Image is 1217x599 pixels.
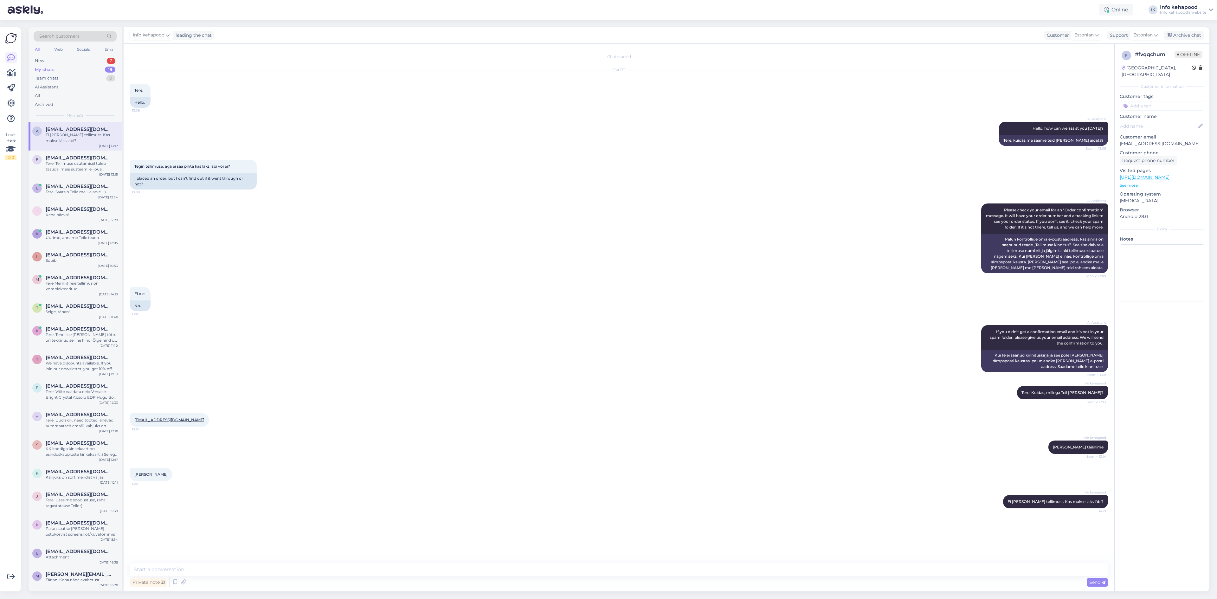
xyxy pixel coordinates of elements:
[1120,183,1204,188] p: See more ...
[130,173,257,190] div: I placed an order, but I can't find out if it went through or not?
[46,383,112,389] span: ester.enna@gmail.com
[46,332,118,343] div: Tere! Tehnilise [PERSON_NAME] tõttu on tekkinud selline hind. Õige hind on 196.68. Anname Teile ü...
[36,231,39,236] span: k
[105,67,115,73] div: 19
[1099,4,1133,16] div: Online
[98,195,118,200] div: [DATE] 12:34
[36,494,38,499] span: j
[46,132,118,144] div: Ei [PERSON_NAME] tellimust. Kas makse läks läbi?
[134,472,168,477] span: [PERSON_NAME]
[99,457,118,462] div: [DATE] 12:17
[1082,400,1106,404] span: Seen ✓ 13:13
[76,45,91,54] div: Socials
[99,583,118,588] div: [DATE] 16:28
[46,571,112,577] span: marko.pugal@outlook.com
[46,126,112,132] span: arnepaun1@gmail.com
[46,252,112,258] span: llillevald@gmail.com
[35,67,55,73] div: My chats
[132,108,156,113] span: 13:08
[132,481,156,486] span: 13:17
[1125,53,1128,58] span: f
[36,157,38,162] span: e
[1082,435,1106,440] span: Info kehapood
[99,560,118,565] div: [DATE] 16:38
[1120,226,1204,232] div: Extra
[36,551,38,556] span: l
[1082,146,1106,151] span: Seen ✓ 13:09
[5,155,16,160] div: 2 / 3
[1082,198,1106,203] span: AI Assistant
[132,190,156,195] span: 13:09
[46,497,118,509] div: Tere! Lisasime soodustuse, raha tagastatakse Teile :)
[46,212,118,218] div: Kena päeva!
[1120,84,1204,89] div: Customer information
[1120,207,1204,213] p: Browser
[46,417,118,429] div: Tere! Uudiskiri, need tooted lähevad automaatselt emaili, kahjuks on tekkinud mingi tehniline err...
[100,480,118,485] div: [DATE] 12:11
[1175,51,1202,58] span: Offline
[36,129,39,133] span: a
[35,414,39,419] span: h
[46,492,112,497] span: jaanakure@gmail.com
[99,144,118,148] div: [DATE] 13:17
[35,101,53,108] div: Archived
[36,186,38,190] span: l
[1120,191,1204,197] p: Operating system
[981,234,1108,273] div: Palun kontrollige oma e-posti aadressi, kas sinna on saabunud teade „Tellimuse kinnitus”. See sis...
[1082,274,1106,278] span: Seen ✓ 13:09
[67,113,84,118] span: My chats
[1082,117,1106,121] span: AI Assistant
[46,577,118,583] div: Tänan! Kena nädalavahetust!
[1082,454,1106,459] span: Seen ✓ 13:14
[46,446,118,457] div: KK koodiga kinkekaart on esinduskaupluste kinkekaart :) Sellega kahjuks ei saa e-poes tasuda.
[5,32,17,44] img: Askly Logo
[36,357,38,362] span: t
[35,58,44,64] div: New
[1135,51,1175,58] div: # fvqqchum
[46,474,118,480] div: Kahjuks on sortimendist väljas
[100,537,118,542] div: [DATE] 8:34
[1164,31,1204,40] div: Archive chat
[99,315,118,319] div: [DATE] 11:48
[1160,5,1206,10] div: Info kehapood
[98,263,118,268] div: [DATE] 10:53
[1120,197,1204,204] p: [MEDICAL_DATA]
[46,360,118,372] div: We have discounts available. If you join our newsletter, you get 10% off your first order. You ca...
[1021,390,1104,395] span: Tere! Kuidas, millega Teil [PERSON_NAME]?
[35,574,39,578] span: m
[1149,5,1157,14] div: IK
[133,32,164,39] span: Info kehapood
[106,75,115,81] div: 0
[36,306,38,310] span: t
[1082,509,1106,513] span: 14:21
[130,300,151,311] div: No.
[36,209,38,213] span: i
[46,184,112,189] span: llillevald@gmail.com
[46,412,112,417] span: havih55236@bitmens.com
[99,429,118,434] div: [DATE] 12:18
[1160,5,1213,15] a: Info kehapoodInfo kehapood's website
[1120,93,1204,100] p: Customer tags
[46,258,118,263] div: Sobib
[46,520,112,526] span: Katrinree1000@gmail.com
[35,93,40,99] div: All
[39,33,80,40] span: Search customers
[107,58,115,64] div: 2
[1133,32,1153,39] span: Estonian
[134,291,145,296] span: Ei ole.
[36,471,39,476] span: k
[1120,213,1204,220] p: Android 28.0
[1082,381,1106,386] span: Info kehapood
[1107,32,1128,39] div: Support
[99,400,118,405] div: [DATE] 12:33
[981,350,1108,372] div: Kui te ei saanud kinnituskirja ja see pole [PERSON_NAME] rämpsposti kaustas, palun andke [PERSON_...
[1082,320,1106,325] span: AI Assistant
[134,88,143,93] span: Tere.
[1120,113,1204,120] p: Customer name
[1074,32,1094,39] span: Estonian
[1120,167,1204,174] p: Visited pages
[46,229,112,235] span: kruushelina@gmail.com
[46,275,112,280] span: merilin252@gmail.com
[100,509,118,513] div: [DATE] 9:39
[99,172,118,177] div: [DATE] 13:15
